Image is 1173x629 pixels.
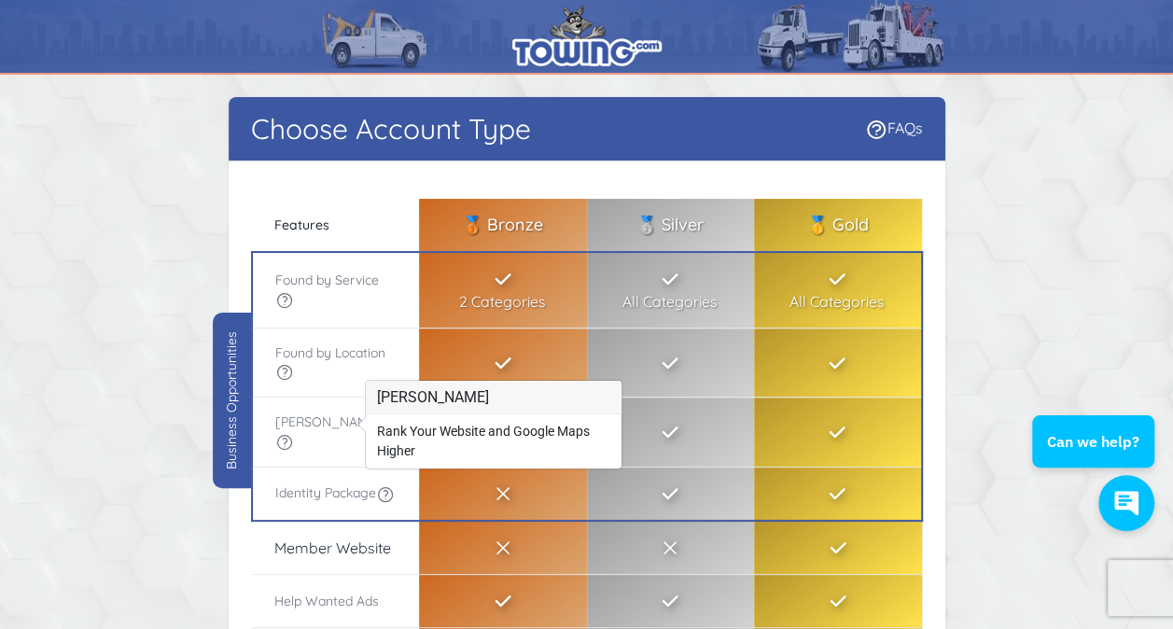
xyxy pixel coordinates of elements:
[512,5,662,66] img: logo.png
[754,252,922,328] td: All Categories
[754,199,922,251] th: 🥇 Gold
[251,112,531,146] h1: Choose Account Type
[419,199,587,251] th: 🥉 Bronze
[252,328,420,398] th: Found by Location
[252,398,420,467] th: [PERSON_NAME]
[587,199,755,251] th: 🥈 Silver
[213,313,251,488] div: Business Opportunities
[865,119,923,137] a: FAQs
[1018,364,1173,550] iframe: Conversations
[587,252,755,328] td: All Categories
[252,521,420,575] th: Member Website
[366,414,621,468] div: Rank Your Website and Google Maps Higher
[252,252,420,328] th: Found by Service
[274,217,329,233] span: Features
[366,381,621,414] h3: [PERSON_NAME]
[419,252,587,328] td: 2 Categories
[252,574,420,627] th: Help Wanted Ads
[252,467,420,521] th: Identity Package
